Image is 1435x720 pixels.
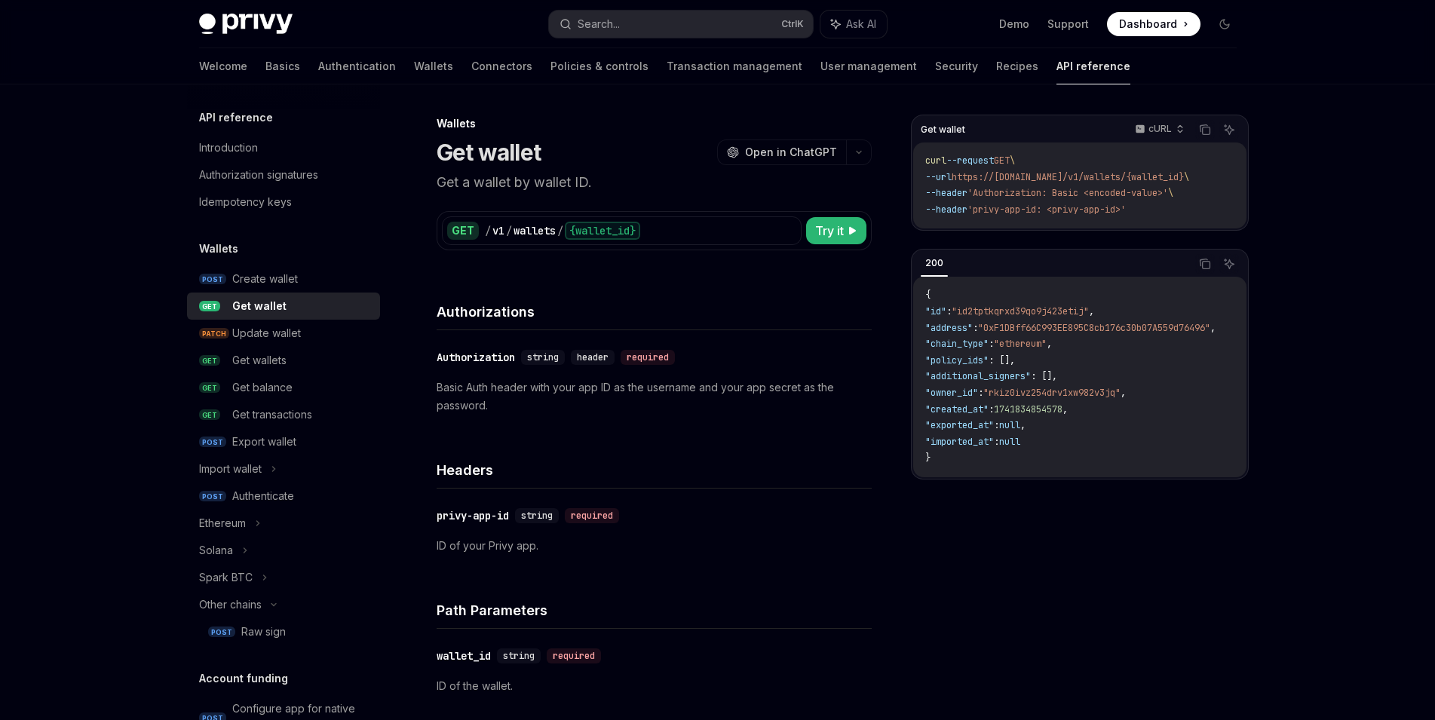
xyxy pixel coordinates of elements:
a: GETGet balance [187,374,380,401]
span: "id2tptkqrxd39qo9j423etij" [952,305,1089,317]
span: --url [925,171,952,183]
span: GET [199,382,220,394]
a: Support [1047,17,1089,32]
span: , [1020,419,1026,431]
span: : [946,305,952,317]
span: : [978,387,983,399]
a: PATCHUpdate wallet [187,320,380,347]
span: : [989,403,994,415]
a: Demo [999,17,1029,32]
a: GETGet wallets [187,347,380,374]
span: null [999,419,1020,431]
div: required [621,350,675,365]
a: User management [820,48,917,84]
div: GET [447,222,479,240]
span: Dashboard [1119,17,1177,32]
a: Security [935,48,978,84]
h5: Account funding [199,669,288,688]
div: Other chains [199,596,262,614]
a: API reference [1056,48,1130,84]
div: Create wallet [232,270,298,288]
span: string [527,351,559,363]
span: "0xF1DBff66C993EE895C8cb176c30b07A559d76496" [978,322,1210,334]
a: Authorization signatures [187,161,380,188]
div: required [547,648,601,663]
span: : [973,322,978,334]
div: Export wallet [232,433,296,451]
span: "address" [925,322,973,334]
div: Authorization signatures [199,166,318,184]
div: Get wallets [232,351,287,369]
div: / [557,223,563,238]
span: \ [1010,155,1015,167]
span: } [925,452,931,464]
span: "chain_type" [925,338,989,350]
p: ID of the wallet. [437,677,872,695]
div: Raw sign [241,623,286,641]
span: , [1121,387,1126,399]
h1: Get wallet [437,139,541,166]
span: null [999,436,1020,448]
a: POSTExport wallet [187,428,380,455]
span: https://[DOMAIN_NAME]/v1/wallets/{wallet_id} [952,171,1184,183]
div: Idempotency keys [199,193,292,211]
div: v1 [492,223,504,238]
span: --request [946,155,994,167]
span: Ask AI [846,17,876,32]
span: : [989,338,994,350]
div: Ethereum [199,514,246,532]
a: Transaction management [667,48,802,84]
a: POSTAuthenticate [187,483,380,510]
div: Get wallet [232,297,287,315]
button: Ask AI [1219,254,1239,274]
p: Get a wallet by wallet ID. [437,172,872,193]
span: POST [208,627,235,638]
a: Recipes [996,48,1038,84]
span: "owner_id" [925,387,978,399]
h4: Path Parameters [437,600,872,620]
a: GETGet wallet [187,293,380,320]
button: Ask AI [1219,120,1239,139]
span: "id" [925,305,946,317]
span: Try it [815,222,844,240]
div: Get transactions [232,406,312,424]
a: Introduction [187,134,380,161]
span: POST [199,491,226,502]
a: POSTCreate wallet [187,265,380,293]
img: dark logo [199,14,293,35]
a: Basics [265,48,300,84]
span: : [], [989,354,1015,366]
span: Open in ChatGPT [745,145,837,160]
span: "imported_at" [925,436,994,448]
a: Wallets [414,48,453,84]
button: Copy the contents from the code block [1195,254,1215,274]
span: "additional_signers" [925,370,1031,382]
span: GET [199,301,220,312]
div: Solana [199,541,233,559]
span: curl [925,155,946,167]
h5: API reference [199,109,273,127]
a: Welcome [199,48,247,84]
a: Policies & controls [550,48,649,84]
button: Open in ChatGPT [717,139,846,165]
span: Get wallet [921,124,965,136]
p: Basic Auth header with your app ID as the username and your app secret as the password. [437,378,872,415]
div: Wallets [437,116,872,131]
div: Authenticate [232,487,294,505]
span: GET [994,155,1010,167]
span: : [994,436,999,448]
span: , [1062,403,1068,415]
button: Ask AI [820,11,887,38]
span: "created_at" [925,403,989,415]
div: Update wallet [232,324,301,342]
div: wallet_id [437,648,491,663]
span: 'privy-app-id: <privy-app-id>' [967,204,1126,216]
a: Authentication [318,48,396,84]
a: Idempotency keys [187,188,380,216]
span: : [], [1031,370,1057,382]
div: wallets [514,223,556,238]
div: {wallet_id} [565,222,640,240]
span: --header [925,204,967,216]
span: , [1047,338,1052,350]
span: 'Authorization: Basic <encoded-value>' [967,187,1168,199]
